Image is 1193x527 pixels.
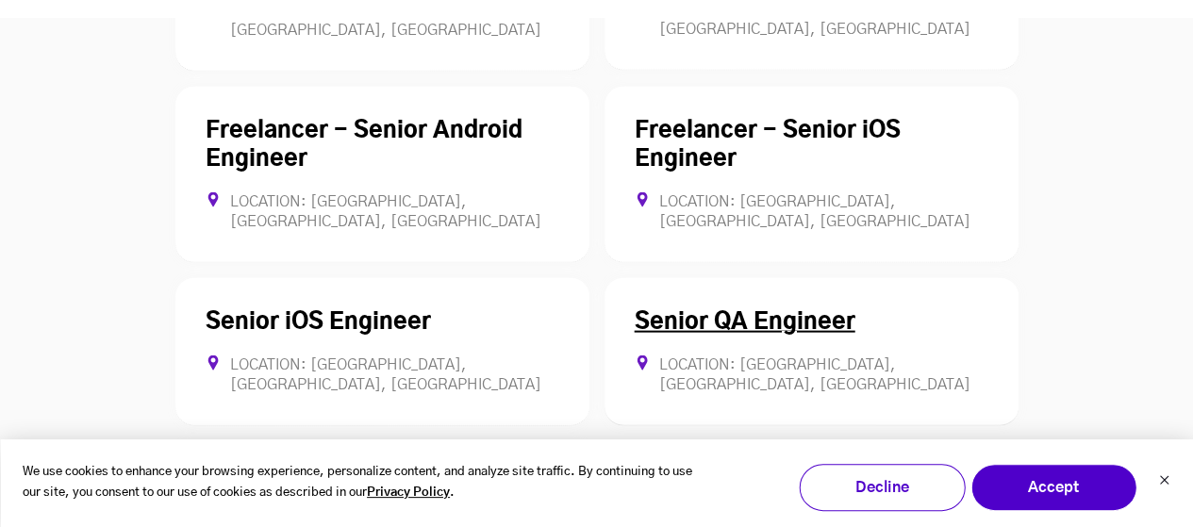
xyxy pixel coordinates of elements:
[206,120,522,171] a: Freelancer - Senior Android Engineer
[970,464,1136,511] button: Accept
[635,120,901,171] a: Freelancer - Senior iOS Engineer
[206,192,559,232] div: Location: [GEOGRAPHIC_DATA], [GEOGRAPHIC_DATA], [GEOGRAPHIC_DATA]
[206,1,559,41] div: Location: [GEOGRAPHIC_DATA], [GEOGRAPHIC_DATA], [GEOGRAPHIC_DATA]
[23,462,693,505] p: We use cookies to enhance your browsing experience, personalize content, and analyze site traffic...
[799,464,965,511] button: Decline
[206,311,431,334] a: Senior iOS Engineer
[206,355,559,395] div: Location: [GEOGRAPHIC_DATA], [GEOGRAPHIC_DATA], [GEOGRAPHIC_DATA]
[1158,472,1169,492] button: Dismiss cookie banner
[635,311,855,334] a: Senior QA Engineer
[635,355,988,395] div: Location: [GEOGRAPHIC_DATA], [GEOGRAPHIC_DATA], [GEOGRAPHIC_DATA]
[367,483,450,504] a: Privacy Policy
[635,192,988,232] div: Location: [GEOGRAPHIC_DATA], [GEOGRAPHIC_DATA], [GEOGRAPHIC_DATA]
